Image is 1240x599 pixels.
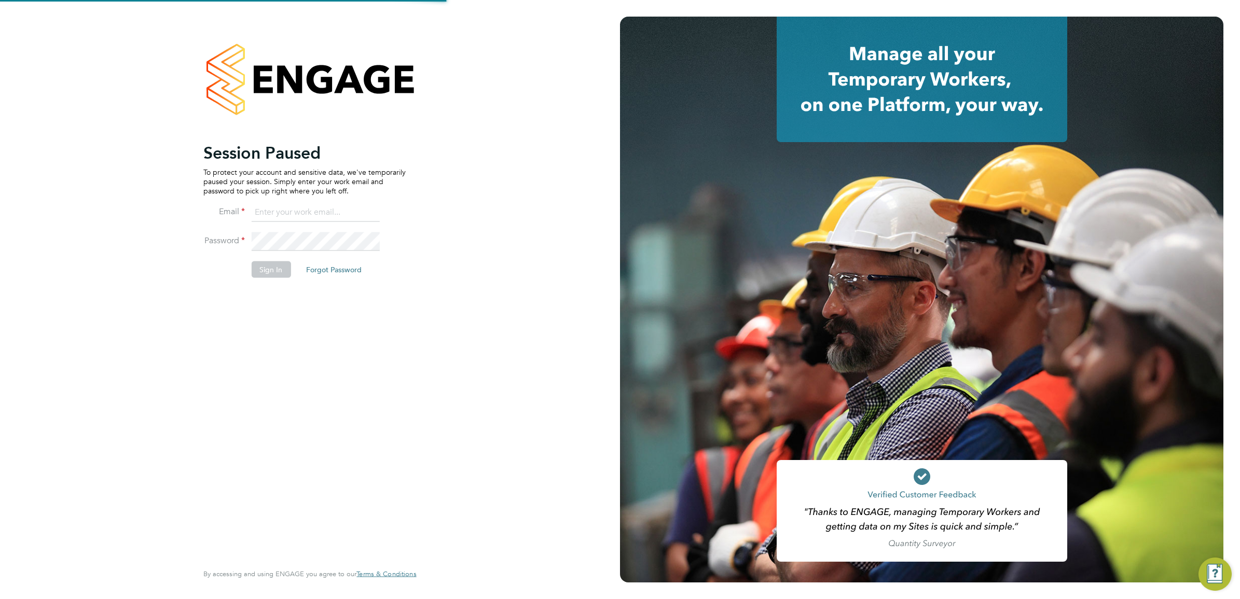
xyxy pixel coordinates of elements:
button: Engage Resource Center [1198,558,1232,591]
button: Forgot Password [298,261,370,277]
label: Email [203,206,245,217]
button: Sign In [251,261,291,277]
a: Terms & Conditions [356,570,416,578]
span: By accessing and using ENGAGE you agree to our [203,569,416,578]
label: Password [203,235,245,246]
p: To protect your account and sensitive data, we've temporarily paused your session. Simply enter y... [203,167,406,196]
h2: Session Paused [203,142,406,163]
input: Enter your work email... [251,203,379,222]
